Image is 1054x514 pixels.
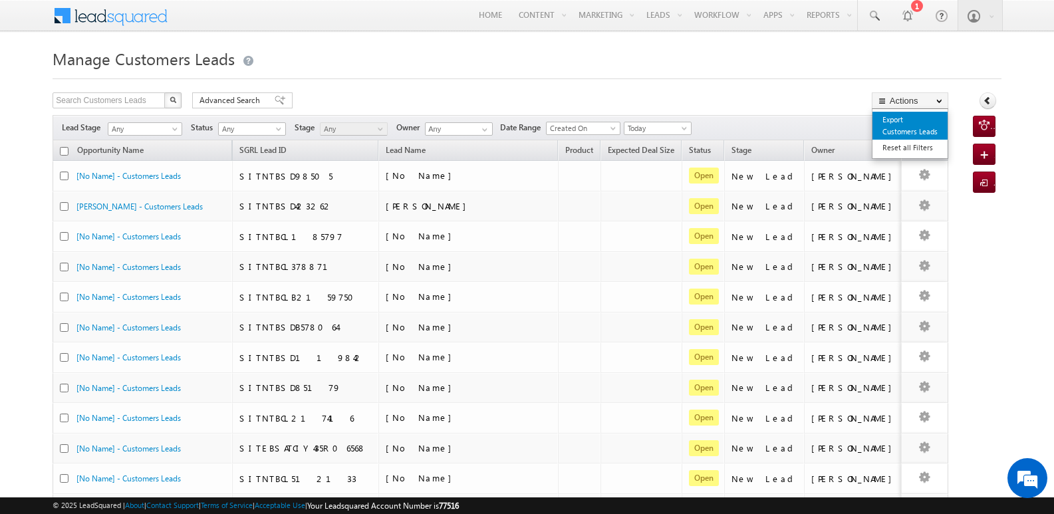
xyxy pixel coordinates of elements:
[500,122,546,134] span: Date Range
[731,473,798,485] div: New Lead
[386,291,458,302] span: [No Name]
[70,143,150,160] a: Opportunity Name
[76,322,181,332] a: [No Name] - Customers Leads
[731,382,798,394] div: New Lead
[295,122,320,134] span: Stage
[725,143,758,160] a: Stage
[239,145,287,155] span: SGRL Lead ID
[872,140,948,156] a: Reset all Filters
[62,122,106,134] span: Lead Stage
[76,231,181,241] a: [No Name] - Customers Leads
[689,319,719,335] span: Open
[731,261,798,273] div: New Lead
[239,261,372,273] div: SITNTBCL378871
[811,382,898,394] div: [PERSON_NAME]
[76,292,181,302] a: [No Name] - Customers Leads
[76,383,181,393] a: [No Name] - Customers Leads
[872,92,948,109] button: Actions
[386,261,458,272] span: [No Name]
[386,200,473,211] span: [PERSON_NAME]
[547,122,616,134] span: Created On
[386,472,458,483] span: [No Name]
[307,501,459,511] span: Your Leadsquared Account Number is
[199,94,264,106] span: Advanced Search
[239,473,372,485] div: SITNTBCL512133
[181,410,241,428] em: Start Chat
[731,321,798,333] div: New Lead
[811,291,898,303] div: [PERSON_NAME]
[125,501,144,509] a: About
[218,122,286,136] a: Any
[201,501,253,509] a: Terms of Service
[546,122,620,135] a: Created On
[53,499,459,512] span: © 2025 LeadSquared | | | | |
[239,231,372,243] div: SITNTBCL185797
[689,289,719,305] span: Open
[386,170,458,181] span: [No Name]
[386,351,458,362] span: [No Name]
[386,442,458,453] span: [No Name]
[218,7,250,39] div: Minimize live chat window
[53,48,235,69] span: Manage Customers Leads
[76,201,203,211] a: [PERSON_NAME] - Customers Leads
[689,470,719,486] span: Open
[689,168,719,184] span: Open
[811,442,898,454] div: [PERSON_NAME]
[239,291,372,303] div: SITNTBCLB2159750
[731,170,798,182] div: New Lead
[608,145,674,155] span: Expected Deal Size
[731,145,751,155] span: Stage
[689,198,719,214] span: Open
[565,145,593,155] span: Product
[108,123,178,135] span: Any
[239,200,372,212] div: SITNTBSD423262
[17,123,243,398] textarea: Type your message and hit 'Enter'
[689,440,719,456] span: Open
[386,230,458,241] span: [No Name]
[108,122,182,136] a: Any
[811,261,898,273] div: [PERSON_NAME]
[689,380,719,396] span: Open
[76,262,181,272] a: [No Name] - Customers Leads
[811,352,898,364] div: [PERSON_NAME]
[69,70,223,87] div: Chat with us now
[439,501,459,511] span: 77516
[601,143,681,160] a: Expected Deal Size
[682,143,718,160] a: Status
[146,501,199,509] a: Contact Support
[475,123,491,136] a: Show All Items
[425,122,493,136] input: Type to Search
[731,352,798,364] div: New Lead
[689,349,719,365] span: Open
[811,321,898,333] div: [PERSON_NAME]
[191,122,218,134] span: Status
[76,171,181,181] a: [No Name] - Customers Leads
[239,170,372,182] div: SITNTBSD98505
[77,145,144,155] span: Opportunity Name
[379,143,432,160] span: Lead Name
[731,442,798,454] div: New Lead
[386,321,458,332] span: [No Name]
[689,259,719,275] span: Open
[386,382,458,393] span: [No Name]
[76,444,181,453] a: [No Name] - Customers Leads
[320,122,388,136] a: Any
[321,123,384,135] span: Any
[170,96,176,103] img: Search
[811,170,898,182] div: [PERSON_NAME]
[624,122,688,134] span: Today
[731,291,798,303] div: New Lead
[239,412,372,424] div: SITNTBCL217416
[811,145,835,155] span: Owner
[731,231,798,243] div: New Lead
[811,473,898,485] div: [PERSON_NAME]
[255,501,305,509] a: Acceptable Use
[811,412,898,424] div: [PERSON_NAME]
[689,228,719,244] span: Open
[811,231,898,243] div: [PERSON_NAME]
[239,352,372,364] div: SITNTBSD119842
[239,442,372,454] div: SITEBSATCIY435R06568
[731,200,798,212] div: New Lead
[811,200,898,212] div: [PERSON_NAME]
[689,410,719,426] span: Open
